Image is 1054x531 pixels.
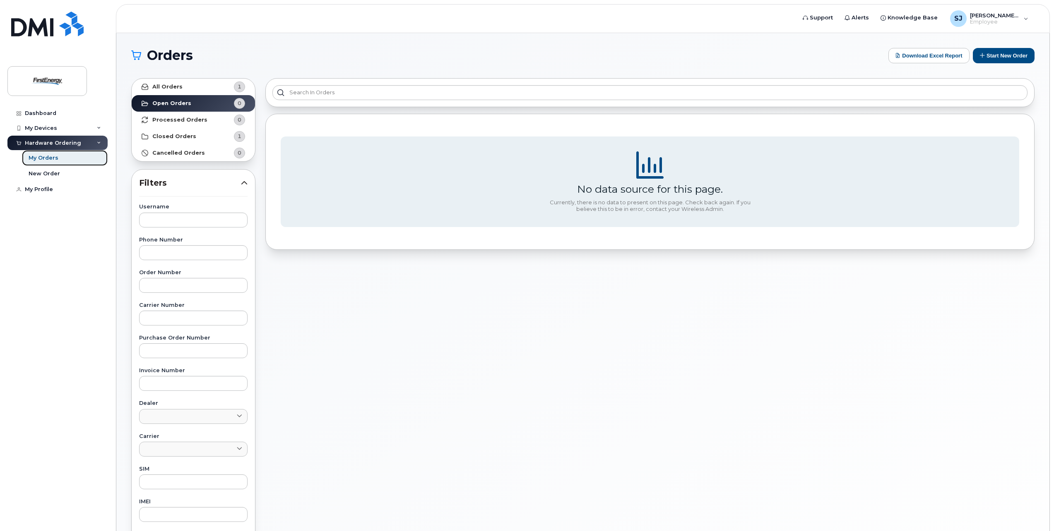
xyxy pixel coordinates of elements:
button: Download Excel Report [888,48,970,63]
label: Carrier Number [139,303,248,308]
span: 1 [238,83,241,91]
a: Closed Orders1 [132,128,255,145]
a: Open Orders0 [132,95,255,112]
span: 0 [238,116,241,124]
label: Invoice Number [139,368,248,373]
label: IMEI [139,499,248,505]
span: 0 [238,149,241,157]
span: Orders [147,49,193,62]
label: Phone Number [139,237,248,243]
button: Start New Order [973,48,1035,63]
strong: All Orders [152,84,183,90]
div: Currently, there is no data to present on this page. Check back again. If you believe this to be ... [546,199,753,212]
label: Carrier [139,434,248,439]
label: Username [139,204,248,210]
label: Purchase Order Number [139,335,248,341]
a: All Orders1 [132,79,255,95]
strong: Open Orders [152,100,191,107]
label: Order Number [139,270,248,275]
label: SIM [139,466,248,472]
strong: Closed Orders [152,133,196,140]
a: Cancelled Orders0 [132,145,255,161]
input: Search in orders [272,85,1028,100]
a: Processed Orders0 [132,112,255,128]
span: 1 [238,132,241,140]
span: 0 [238,99,241,107]
strong: Processed Orders [152,117,207,123]
strong: Cancelled Orders [152,150,205,156]
div: No data source for this page. [577,183,723,195]
span: Filters [139,177,241,189]
label: Dealer [139,401,248,406]
iframe: Messenger Launcher [1018,495,1048,525]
